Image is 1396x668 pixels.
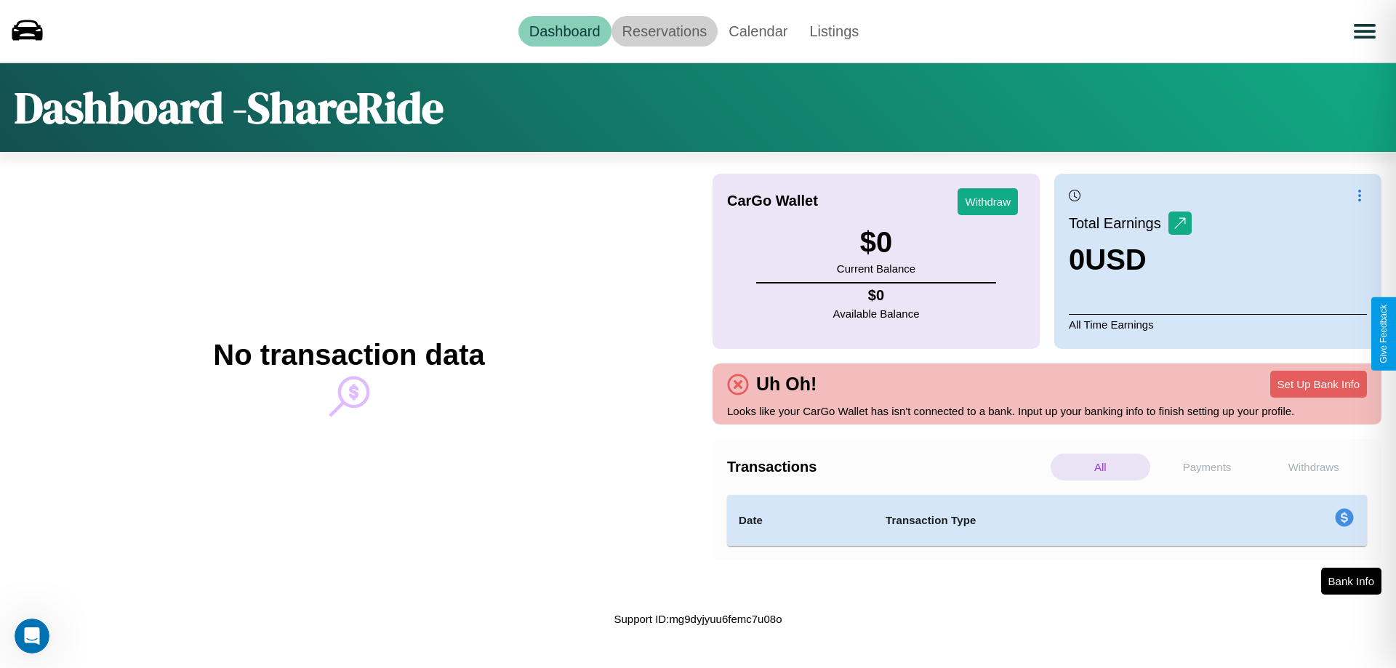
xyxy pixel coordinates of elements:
div: Give Feedback [1379,305,1389,363]
h2: No transaction data [213,339,484,371]
p: All Time Earnings [1069,314,1367,334]
h3: 0 USD [1069,244,1192,276]
p: Total Earnings [1069,210,1168,236]
a: Reservations [611,16,718,47]
table: simple table [727,495,1367,546]
a: Listings [798,16,870,47]
p: Payments [1158,454,1257,480]
h4: Date [739,512,862,529]
h1: Dashboard - ShareRide [15,78,444,137]
iframe: Intercom live chat [15,619,49,653]
a: Dashboard [518,16,611,47]
button: Withdraw [958,188,1018,215]
h4: Uh Oh! [749,374,824,395]
p: All [1051,454,1150,480]
button: Bank Info [1321,568,1381,595]
p: Current Balance [837,259,915,278]
h4: $ 0 [833,287,920,304]
p: Support ID: mg9dyjyuu6femc7u08o [614,609,782,629]
p: Available Balance [833,304,920,323]
button: Set Up Bank Info [1270,371,1367,398]
p: Looks like your CarGo Wallet has isn't connected to a bank. Input up your banking info to finish ... [727,401,1367,421]
h4: CarGo Wallet [727,193,818,209]
p: Withdraws [1264,454,1363,480]
a: Calendar [718,16,798,47]
h4: Transaction Type [886,512,1216,529]
button: Open menu [1344,11,1385,52]
h3: $ 0 [837,226,915,259]
h4: Transactions [727,459,1047,475]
